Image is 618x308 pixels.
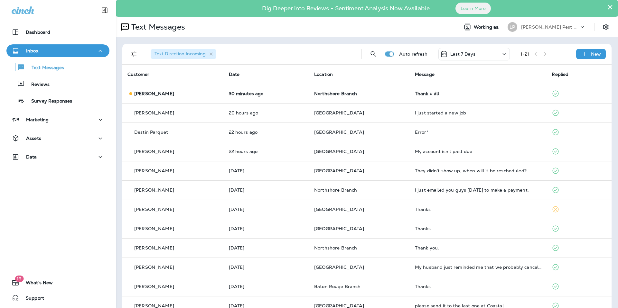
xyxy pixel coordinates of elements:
[415,207,542,212] div: Thanks
[552,71,568,77] span: Replied
[314,245,357,251] span: Northshore Branch
[6,26,109,39] button: Dashboard
[229,245,304,250] p: Oct 2, 2025 10:26 AM
[229,149,304,154] p: Oct 5, 2025 12:17 PM
[134,226,174,231] p: [PERSON_NAME]
[25,65,64,71] p: Text Messages
[314,206,364,212] span: [GEOGRAPHIC_DATA]
[6,77,109,91] button: Reviews
[229,207,304,212] p: Oct 3, 2025 11:57 AM
[415,71,435,77] span: Message
[314,149,364,154] span: [GEOGRAPHIC_DATA]
[134,187,174,193] p: [PERSON_NAME]
[26,136,41,141] p: Assets
[415,130,542,135] div: Error*
[19,280,53,288] span: What's New
[134,110,174,115] p: [PERSON_NAME]
[6,150,109,163] button: Data
[367,48,380,60] button: Search Messages
[229,110,304,115] p: Oct 5, 2025 02:13 PM
[127,48,140,60] button: Filters
[229,71,240,77] span: Date
[134,168,174,173] p: [PERSON_NAME]
[314,71,333,77] span: Location
[591,51,601,57] p: New
[415,245,542,250] div: Thank you.
[314,284,361,289] span: Baton Rouge Branch
[129,22,185,32] p: Text Messages
[229,226,304,231] p: Oct 2, 2025 11:22 AM
[229,284,304,289] p: Oct 1, 2025 08:51 AM
[26,117,49,122] p: Marketing
[415,226,542,231] div: Thanks
[26,154,37,159] p: Data
[521,24,579,30] p: [PERSON_NAME] Pest Control
[314,187,357,193] span: Northshore Branch
[415,265,542,270] div: My husband just reminded me that we probably cancelled it. Thank you! We will call when we need t...
[6,276,109,289] button: 19What's New
[6,60,109,74] button: Text Messages
[229,130,304,135] p: Oct 5, 2025 12:19 PM
[229,187,304,193] p: Oct 3, 2025 12:38 PM
[134,91,174,96] p: [PERSON_NAME]
[25,98,72,104] p: Survey Responses
[26,48,38,53] p: Inbox
[134,284,174,289] p: [PERSON_NAME]
[26,30,50,35] p: Dashboard
[607,2,613,12] button: Close
[508,22,517,32] div: LP
[134,207,174,212] p: [PERSON_NAME]
[415,91,542,96] div: Thank u áll
[134,130,168,135] p: Destin Parquet
[6,113,109,126] button: Marketing
[415,168,542,173] div: They didn't show up, when will it be rescheduled?
[6,44,109,57] button: Inbox
[25,82,50,88] p: Reviews
[6,132,109,145] button: Assets
[6,292,109,304] button: Support
[314,91,357,96] span: Northshore Branch
[243,7,448,9] p: Dig Deeper into Reviews - Sentiment Analysis Now Available
[134,265,174,270] p: [PERSON_NAME]
[314,226,364,231] span: [GEOGRAPHIC_DATA]
[127,71,149,77] span: Customer
[415,284,542,289] div: Thanks
[415,149,542,154] div: My account isn't past due
[151,49,216,59] div: Text Direction:Incoming
[96,4,114,17] button: Collapse Sidebar
[450,51,476,57] p: Last 7 Days
[154,51,206,57] span: Text Direction : Incoming
[314,110,364,116] span: [GEOGRAPHIC_DATA]
[229,168,304,173] p: Oct 4, 2025 10:39 AM
[134,149,174,154] p: [PERSON_NAME]
[6,94,109,107] button: Survey Responses
[229,265,304,270] p: Oct 1, 2025 05:01 PM
[520,51,529,57] div: 1 - 21
[134,245,174,250] p: [PERSON_NAME]
[415,110,542,115] div: I just started a new job
[474,24,501,30] span: Working as:
[314,168,364,174] span: [GEOGRAPHIC_DATA]
[455,3,491,14] button: Learn More
[19,295,44,303] span: Support
[415,187,542,193] div: I just emailed you guys yesterday to make a payment.
[600,21,612,33] button: Settings
[229,91,304,96] p: Oct 6, 2025 10:23 AM
[314,129,364,135] span: [GEOGRAPHIC_DATA]
[15,276,23,282] span: 19
[314,264,364,270] span: [GEOGRAPHIC_DATA]
[399,51,428,57] p: Auto refresh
